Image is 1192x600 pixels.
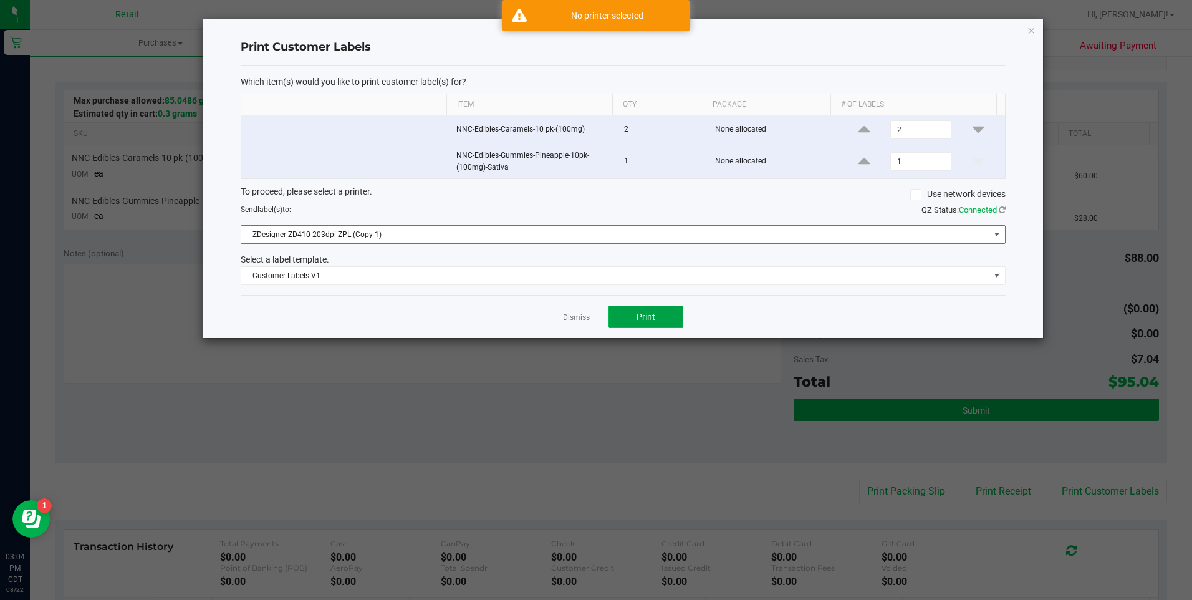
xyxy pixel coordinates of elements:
td: NNC-Edibles-Caramels-10 pk-(100mg) [449,115,617,145]
td: 2 [617,115,708,145]
iframe: Resource center [12,500,50,538]
div: No printer selected [534,9,680,22]
div: To proceed, please select a printer. [231,185,1015,204]
h4: Print Customer Labels [241,39,1006,56]
div: Select a label template. [231,253,1015,266]
th: Item [446,94,612,115]
span: Connected [959,205,997,215]
td: NNC-Edibles-Gummies-Pineapple-10pk-(100mg)-Sativa [449,145,617,178]
th: Qty [612,94,703,115]
iframe: Resource center unread badge [37,498,52,513]
span: Send to: [241,205,291,214]
span: Customer Labels V1 [241,267,989,284]
td: 1 [617,145,708,178]
td: None allocated [708,115,837,145]
span: ZDesigner ZD410-203dpi ZPL (Copy 1) [241,226,989,243]
span: QZ Status: [921,205,1006,215]
p: Which item(s) would you like to print customer label(s) for? [241,76,1006,87]
button: Print [608,306,683,328]
th: # of labels [830,94,996,115]
td: None allocated [708,145,837,178]
span: Print [637,312,655,322]
span: label(s) [257,205,282,214]
label: Use network devices [910,188,1006,201]
th: Package [703,94,830,115]
a: Dismiss [563,312,590,323]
